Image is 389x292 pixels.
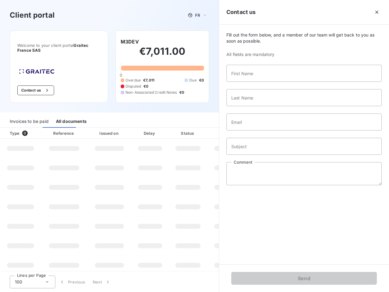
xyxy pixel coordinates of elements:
span: All fields are mandatory [226,51,382,57]
button: Previous [55,276,89,288]
div: Type [6,130,40,136]
button: Contact us [17,85,54,95]
div: Reference [53,131,74,136]
span: Fill out the form below, and a member of our team will get back to you as soon as possible. [226,32,382,44]
span: €0 [199,78,204,83]
span: 0 [22,130,28,136]
span: Graitec France SAS [17,43,88,53]
span: Due [189,78,196,83]
h3: Client portal [10,10,55,21]
h6: M3DEV [121,38,139,45]
span: 100 [15,279,22,285]
button: Send [231,272,377,285]
input: placeholder [226,138,382,155]
span: €0 [179,90,184,95]
span: €7,011 [143,78,154,83]
div: Status [170,130,206,136]
span: €0 [143,84,148,89]
input: placeholder [226,113,382,130]
div: Delay [133,130,167,136]
button: Next [89,276,115,288]
span: FR [195,13,200,18]
input: placeholder [226,89,382,106]
div: Amount [208,130,247,136]
div: Issued on [88,130,130,136]
div: Invoices to be paid [10,115,49,128]
input: placeholder [226,65,382,82]
span: Disputed [126,84,141,89]
span: Overdue [126,78,141,83]
span: Welcome to your client portal [17,43,101,53]
span: 0 [120,73,122,78]
div: All documents [56,115,87,128]
h2: €7,011.00 [121,45,204,64]
span: Non-Associated Credit Notes [126,90,177,95]
h5: Contact us [226,8,256,16]
img: Company logo [17,67,56,76]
